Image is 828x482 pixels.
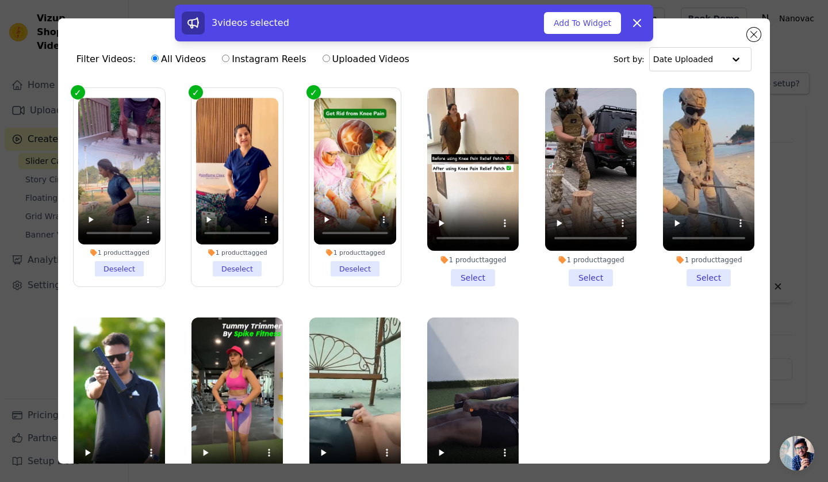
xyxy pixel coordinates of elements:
[427,255,519,265] div: 1 product tagged
[545,255,637,265] div: 1 product tagged
[780,436,814,470] a: Open chat
[196,248,278,257] div: 1 product tagged
[212,17,289,28] span: 3 videos selected
[78,248,160,257] div: 1 product tagged
[76,46,416,72] div: Filter Videos:
[151,52,206,67] label: All Videos
[314,248,396,257] div: 1 product tagged
[614,47,752,71] div: Sort by:
[544,12,621,34] button: Add To Widget
[322,52,410,67] label: Uploaded Videos
[221,52,306,67] label: Instagram Reels
[663,255,754,265] div: 1 product tagged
